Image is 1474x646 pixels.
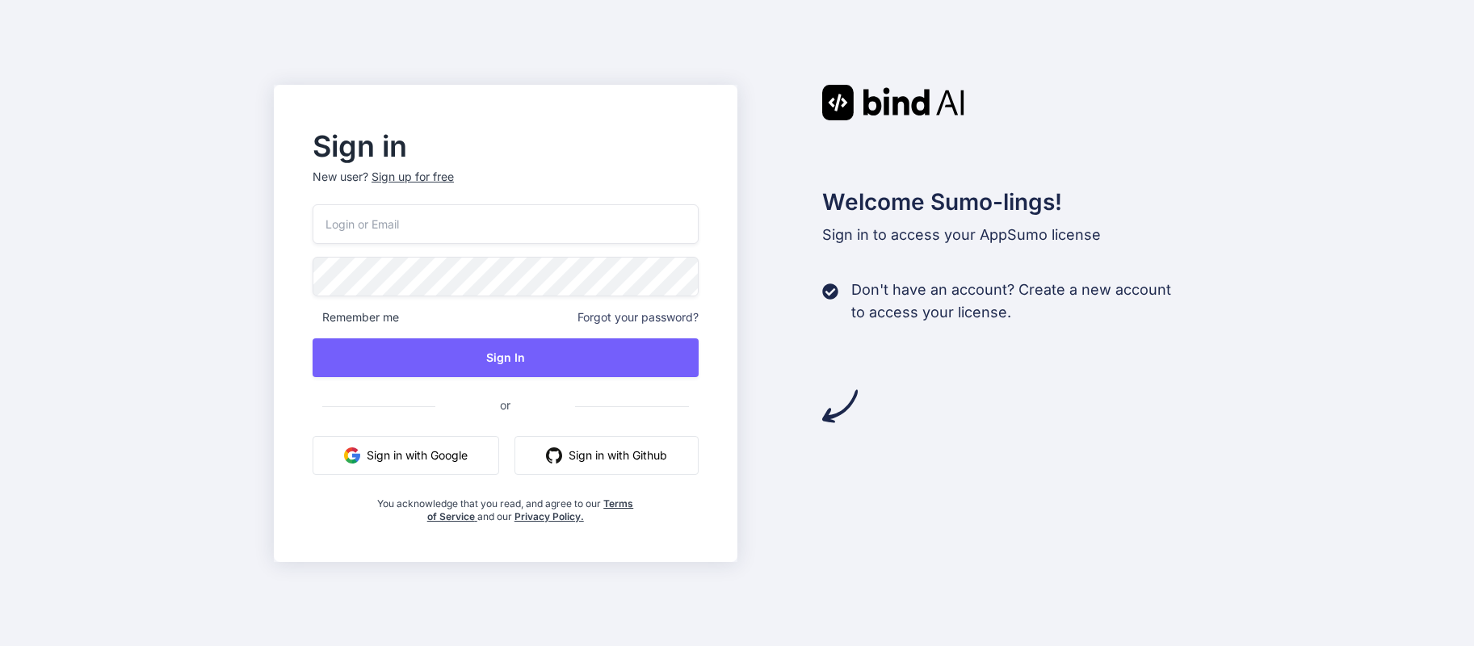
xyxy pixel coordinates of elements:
[313,133,699,159] h2: Sign in
[377,488,634,523] div: You acknowledge that you read, and agree to our and our
[546,447,562,464] img: github
[313,338,699,377] button: Sign In
[313,204,699,244] input: Login or Email
[344,447,360,464] img: google
[313,436,499,475] button: Sign in with Google
[514,510,584,522] a: Privacy Policy.
[372,169,454,185] div: Sign up for free
[822,388,858,424] img: arrow
[313,169,699,204] p: New user?
[822,85,964,120] img: Bind AI logo
[435,385,575,425] span: or
[577,309,699,325] span: Forgot your password?
[313,309,399,325] span: Remember me
[427,497,634,522] a: Terms of Service
[851,279,1171,324] p: Don't have an account? Create a new account to access your license.
[514,436,699,475] button: Sign in with Github
[822,224,1201,246] p: Sign in to access your AppSumo license
[822,185,1201,219] h2: Welcome Sumo-lings!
